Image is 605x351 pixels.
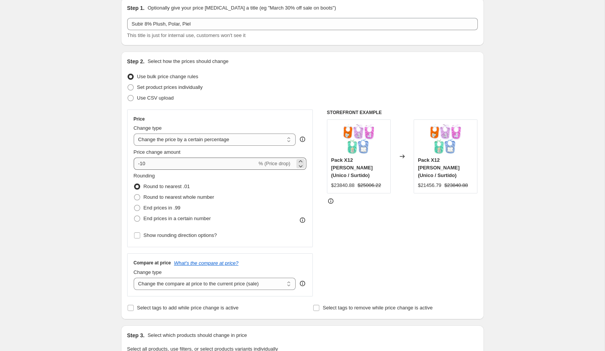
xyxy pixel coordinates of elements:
span: End prices in a certain number [144,216,211,221]
span: Price change amount [134,149,181,155]
p: Optionally give your price [MEDICAL_DATA] a title (eg "March 30% off sale on boots") [147,4,336,12]
h2: Step 1. [127,4,145,12]
strike: $25006.22 [357,182,381,189]
span: Round to nearest .01 [144,184,190,189]
span: Change type [134,269,162,275]
span: Change type [134,125,162,131]
p: Select how the prices should change [147,58,228,65]
span: Set product prices individually [137,84,203,90]
div: help [299,280,306,287]
span: This title is just for internal use, customers won't see it [127,32,246,38]
button: What's the compare at price? [174,260,239,266]
div: help [299,135,306,143]
div: $21456.79 [418,182,441,189]
span: End prices in .99 [144,205,181,211]
span: Use bulk price change rules [137,74,198,79]
input: -15 [134,158,257,170]
span: Select tags to add while price change is active [137,305,239,311]
span: Use CSV upload [137,95,174,101]
h3: Price [134,116,145,122]
span: Rounding [134,173,155,179]
input: 30% off holiday sale [127,18,478,30]
h2: Step 2. [127,58,145,65]
img: baberobordado_80x.png [430,124,461,154]
span: Pack X12 [PERSON_NAME] (Unico / Surtido) [418,157,459,178]
span: % (Price drop) [259,161,290,166]
h6: STOREFRONT EXAMPLE [327,109,478,116]
span: Pack X12 [PERSON_NAME] (Unico / Surtido) [331,157,373,178]
h3: Compare at price [134,260,171,266]
h2: Step 3. [127,332,145,339]
span: Show rounding direction options? [144,232,217,238]
span: Select tags to remove while price change is active [323,305,433,311]
div: $23840.88 [331,182,354,189]
span: Round to nearest whole number [144,194,214,200]
p: Select which products should change in price [147,332,247,339]
img: baberobordado_80x.png [343,124,374,154]
strike: $23840.88 [445,182,468,189]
